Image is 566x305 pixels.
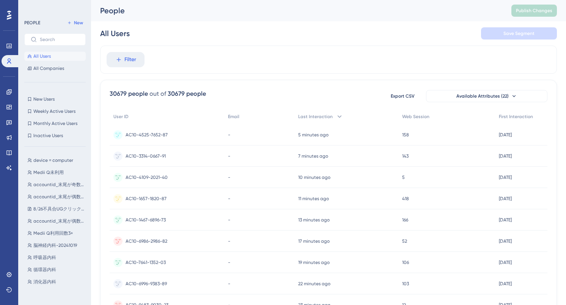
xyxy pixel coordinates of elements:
[64,18,86,27] button: New
[33,169,64,175] span: Medii Q未利用
[100,28,130,39] div: All Users
[499,153,512,159] time: [DATE]
[24,107,86,116] button: Weekly Active Users
[110,89,148,98] div: 30679 people
[33,53,51,59] span: All Users
[499,260,512,265] time: [DATE]
[33,279,56,285] span: 消化器内科
[33,120,77,126] span: Monthly Active Users
[149,89,166,98] div: out of
[298,260,330,265] time: 19 minutes ago
[298,114,333,120] span: Last Interaction
[402,281,409,287] span: 103
[126,217,166,223] span: AC10-1467-6896-73
[33,96,55,102] span: New Users
[228,259,230,265] span: -
[298,175,330,180] time: 10 minutes ago
[298,153,328,159] time: 7 minutes ago
[24,156,90,165] button: device = computer
[33,157,73,163] span: device = computer
[24,204,90,213] button: 8/26不具合UGクリックユーザー
[24,253,90,262] button: 呼吸器内科
[228,217,230,223] span: -
[503,30,535,36] span: Save Segment
[24,20,40,26] div: PEOPLE
[24,241,90,250] button: 脳神経内科-20241019
[456,93,509,99] span: Available Attributes (22)
[298,281,330,286] time: 22 minutes ago
[402,114,429,120] span: Web Session
[499,281,512,286] time: [DATE]
[228,153,230,159] span: -
[168,89,206,98] div: 30679 people
[228,132,230,138] span: -
[298,239,330,244] time: 17 minutes ago
[113,114,129,120] span: User ID
[298,196,329,201] time: 11 minutes ago
[33,291,69,297] span: 脳神経内科or眼科
[402,132,409,138] span: 158
[126,174,168,180] span: AC10-4109-2021-40
[33,182,87,188] span: accountid_末尾が奇数かつQ利用なし
[402,174,405,180] span: 5
[126,259,166,265] span: AC10-7641-1352-03
[33,242,77,248] span: 脳神経内科-20241019
[24,289,90,299] button: 脳神経内科or眼科
[24,52,86,61] button: All Users
[126,196,167,202] span: AC10-1657-1820-87
[499,239,512,244] time: [DATE]
[499,196,512,201] time: [DATE]
[33,230,73,236] span: Medii Q利用回数3+
[126,238,167,244] span: AC10-6986-2986-82
[107,52,145,67] button: Filter
[24,217,90,226] button: accountid_末尾が偶数かつ質問0
[402,196,409,202] span: 418
[24,95,86,104] button: New Users
[391,93,415,99] span: Export CSV
[228,114,239,120] span: Email
[499,132,512,137] time: [DATE]
[481,27,557,40] button: Save Segment
[100,5,492,16] div: People
[298,217,330,223] time: 13 minutes ago
[24,265,90,274] button: 循環器内科
[33,108,75,114] span: Weekly Active Users
[33,267,56,273] span: 循環器内科
[33,254,56,261] span: 呼吸器内科
[402,259,409,265] span: 106
[33,206,87,212] span: 8/26不具合UGクリックユーザー
[228,174,230,180] span: -
[499,114,533,120] span: First Interaction
[24,229,90,238] button: Medii Q利用回数3+
[24,131,86,140] button: Inactive Users
[228,238,230,244] span: -
[298,132,329,137] time: 5 minutes ago
[228,196,230,202] span: -
[24,180,90,189] button: accountid_末尾が奇数かつQ利用なし
[426,90,547,102] button: Available Attributes (22)
[516,8,552,14] span: Publish Changes
[384,90,421,102] button: Export CSV
[126,281,167,287] span: AC10-6996-9383-89
[402,238,407,244] span: 52
[499,175,512,180] time: [DATE]
[40,37,79,42] input: Search
[24,192,90,201] button: accountid_末尾が偶数かつQ利用なし
[228,281,230,287] span: -
[499,217,512,223] time: [DATE]
[74,20,83,26] span: New
[126,132,168,138] span: AC10-4525-7652-87
[33,194,87,200] span: accountid_末尾が偶数かつQ利用なし
[402,217,408,223] span: 166
[511,5,557,17] button: Publish Changes
[33,218,87,224] span: accountid_末尾が偶数かつ質問0
[124,55,136,64] span: Filter
[24,64,86,73] button: All Companies
[402,153,409,159] span: 143
[33,65,64,71] span: All Companies
[24,168,90,177] button: Medii Q未利用
[24,119,86,128] button: Monthly Active Users
[33,133,63,139] span: Inactive Users
[24,277,90,286] button: 消化器内科
[126,153,166,159] span: AC10-3314-0667-91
